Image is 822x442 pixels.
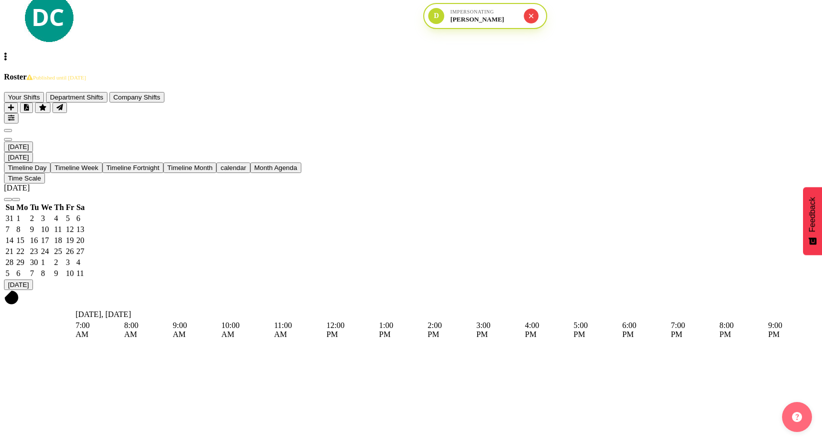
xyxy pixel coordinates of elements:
[326,321,344,338] span: 12:00 PM
[66,214,70,222] span: Friday, September 5, 2025
[5,225,9,233] span: Sunday, September 7, 2025
[4,152,33,162] button: Today
[4,198,12,201] button: previous month
[16,236,24,244] span: Monday, September 15, 2025
[12,198,20,201] button: next month
[40,202,52,212] th: We
[41,214,45,222] span: Wednesday, September 3, 2025
[8,153,29,161] span: [DATE]
[30,258,38,266] span: Tuesday, September 30, 2025
[250,162,301,173] button: Month Agenda
[76,214,80,222] span: Saturday, September 6, 2025
[4,129,12,132] button: Previous
[54,214,58,222] span: Thursday, September 4, 2025
[41,236,49,244] span: Wednesday, September 17, 2025
[109,92,164,102] button: Company Shifts
[220,164,246,171] span: calendar
[16,214,20,222] span: Monday, September 1, 2025
[4,279,33,290] button: Today
[221,321,239,338] span: 10:00 AM
[4,173,45,183] button: Time Scale
[65,202,75,212] th: Fr
[30,225,34,233] span: Tuesday, September 9, 2025
[8,164,46,171] span: Timeline Day
[76,202,85,212] th: Sa
[76,247,84,255] span: Saturday, September 27, 2025
[76,269,84,277] span: Saturday, October 11, 2025
[720,321,734,338] span: 8:00 PM
[5,247,13,255] span: Sunday, September 21, 2025
[525,321,539,338] span: 4:00 PM
[4,92,44,102] button: Your Shifts
[41,258,45,266] span: Wednesday, October 1, 2025
[75,321,89,338] span: 7:00 AM
[66,269,74,277] span: Friday, October 10, 2025
[216,162,250,173] button: Month
[5,236,13,244] span: Sunday, September 14, 2025
[30,214,34,222] span: Tuesday, September 2, 2025
[113,93,160,101] span: Company Shifts
[622,321,636,338] span: 6:00 PM
[524,8,539,23] button: Stop impersonation
[41,269,45,277] span: Wednesday, October 8, 2025
[66,225,74,233] span: Friday, September 12, 2025
[4,102,18,113] button: Add a new shift
[5,214,13,222] span: Sunday, August 31, 2025
[76,258,80,266] span: Saturday, October 4, 2025
[4,141,818,152] div: September 23, 2025
[76,236,84,244] span: Saturday, September 20, 2025
[30,247,38,255] span: Tuesday, September 23, 2025
[29,246,39,256] td: Tuesday, September 23, 2025
[163,162,217,173] button: Timeline Month
[66,247,74,255] span: Friday, September 26, 2025
[66,258,70,266] span: Friday, October 3, 2025
[30,236,38,244] span: Tuesday, September 16, 2025
[671,321,685,338] span: 7:00 PM
[29,202,39,212] th: Tu
[76,225,84,233] span: Saturday, September 13, 2025
[41,225,49,233] span: Wednesday, September 10, 2025
[54,236,62,244] span: Thursday, September 18, 2025
[768,321,782,338] span: 9:00 PM
[54,258,58,266] span: Thursday, October 2, 2025
[16,225,20,233] span: Monday, September 8, 2025
[792,412,802,422] img: help-xxl-2.png
[102,162,163,173] button: Fortnight
[54,164,98,171] span: Timeline Week
[8,174,41,182] span: Time Scale
[4,132,818,141] div: next period
[50,162,102,173] button: Timeline Week
[274,321,292,338] span: 11:00 AM
[54,269,58,277] span: Thursday, October 9, 2025
[8,143,29,150] span: [DATE]
[4,162,50,173] button: Timeline Day
[379,321,393,338] span: 1:00 PM
[16,247,24,255] span: Monday, September 22, 2025
[4,113,18,123] button: Filter Shifts
[4,72,818,81] h4: Roster
[808,197,817,232] span: Feedback
[46,92,107,102] button: Department Shifts
[75,310,131,318] span: [DATE], [DATE]
[4,138,12,141] button: Next
[476,321,490,338] span: 3:00 PM
[167,164,213,171] span: Timeline Month
[16,269,20,277] span: Monday, October 6, 2025
[30,269,34,277] span: Tuesday, October 7, 2025
[5,258,13,266] span: Sunday, September 28, 2025
[35,102,50,113] button: Highlight an important date within the roster.
[50,93,103,101] span: Department Shifts
[254,164,297,171] span: Month Agenda
[5,269,9,277] span: Sunday, October 5, 2025
[803,187,822,255] button: Feedback - Show survey
[41,247,49,255] span: Wednesday, September 24, 2025
[173,321,187,338] span: 9:00 AM
[20,102,33,113] button: Download a PDF of the roster for the current day
[54,225,61,233] span: Thursday, September 11, 2025
[124,321,138,338] span: 8:00 AM
[66,236,74,244] span: Friday, September 19, 2025
[4,141,33,152] button: September 2025
[428,321,442,338] span: 2:00 PM
[4,183,818,192] div: title
[16,202,28,212] th: Mo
